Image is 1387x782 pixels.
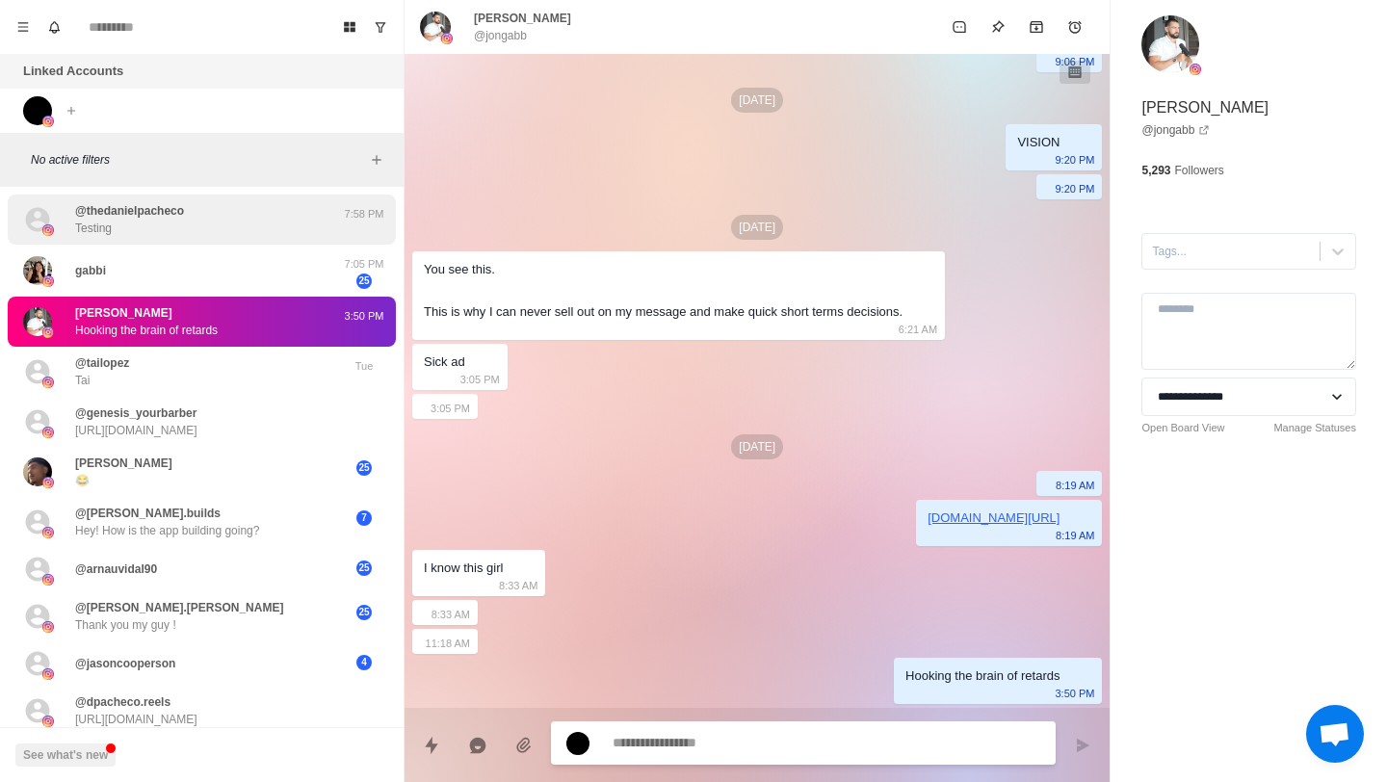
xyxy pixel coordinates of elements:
[75,711,197,728] p: [URL][DOMAIN_NAME]
[424,259,903,323] div: You see this. This is why I can never sell out on my message and make quick short terms decisions.
[60,99,83,122] button: Add account
[905,665,1060,687] div: Hooking the brain of retards
[75,616,176,634] p: Thank you my guy !
[42,621,54,633] img: picture
[356,560,372,576] span: 25
[424,352,465,373] div: Sick ad
[1017,8,1056,46] button: Archive
[1306,705,1364,763] div: Open chat
[42,326,54,338] img: picture
[340,256,388,273] p: 7:05 PM
[1056,8,1094,46] button: Add reminder
[23,307,52,336] img: picture
[356,605,372,620] span: 25
[1056,51,1095,72] p: 9:06 PM
[356,655,372,670] span: 4
[505,726,543,765] button: Add media
[340,358,388,375] p: Tue
[75,455,172,472] p: [PERSON_NAME]
[42,116,54,127] img: picture
[340,308,388,325] p: 3:50 PM
[42,716,54,727] img: picture
[1056,149,1095,170] p: 9:20 PM
[1063,726,1102,765] button: Send message
[75,693,170,711] p: @dpacheco.reels
[474,27,527,44] p: @jongabb
[1056,475,1094,496] p: 8:19 AM
[42,477,54,488] img: picture
[899,319,937,340] p: 6:21 AM
[23,96,52,125] img: picture
[39,12,69,42] button: Notifications
[474,10,571,27] p: [PERSON_NAME]
[42,377,54,388] img: picture
[75,522,259,539] p: Hey! How is the app building going?
[75,472,90,489] p: 😂
[365,12,396,42] button: Show unread conversations
[75,655,175,672] p: @jasoncooperson
[1190,64,1201,75] img: picture
[23,256,52,285] img: picture
[928,510,1060,525] a: [DOMAIN_NAME][URL]
[75,560,157,578] p: @arnauvidal90
[75,599,283,616] p: @[PERSON_NAME].[PERSON_NAME]
[23,457,52,486] img: picture
[356,274,372,289] span: 25
[42,224,54,236] img: picture
[42,527,54,538] img: picture
[441,33,453,44] img: picture
[499,575,537,596] p: 8:33 AM
[424,558,503,579] div: I know this girl
[1141,121,1210,139] a: @jongabb
[42,574,54,586] img: picture
[75,422,197,439] p: [URL][DOMAIN_NAME]
[1017,132,1060,153] div: VISION
[412,726,451,765] button: Quick replies
[1056,683,1095,704] p: 3:50 PM
[731,88,783,113] p: [DATE]
[432,604,470,625] p: 8:33 AM
[1056,178,1095,199] p: 9:20 PM
[75,404,196,422] p: @genesis_yourbarber
[356,460,372,476] span: 25
[75,262,106,279] p: gabbi
[356,510,372,526] span: 7
[979,8,1017,46] button: Pin
[334,12,365,42] button: Board View
[42,427,54,438] img: picture
[8,12,39,42] button: Menu
[458,726,497,765] button: Reply with AI
[75,372,90,389] p: Tai
[566,732,589,755] img: picture
[1141,420,1224,436] a: Open Board View
[1273,420,1356,436] a: Manage Statuses
[75,322,218,339] p: Hooking the brain of retards
[940,8,979,46] button: Mark as unread
[75,304,172,322] p: [PERSON_NAME]
[1056,525,1094,546] p: 8:19 AM
[42,275,54,287] img: picture
[15,743,116,767] button: See what's new
[1141,162,1170,179] p: 5,293
[731,215,783,240] p: [DATE]
[23,62,123,81] p: Linked Accounts
[75,202,184,220] p: @thedanielpacheco
[75,354,129,372] p: @tailopez
[75,505,221,522] p: @[PERSON_NAME].builds
[731,434,783,459] p: [DATE]
[460,369,500,390] p: 3:05 PM
[1141,15,1199,73] img: picture
[365,148,388,171] button: Add filters
[420,12,451,42] img: picture
[42,668,54,680] img: picture
[75,220,112,237] p: Testing
[31,151,365,169] p: No active filters
[1141,96,1269,119] p: [PERSON_NAME]
[431,398,470,419] p: 3:05 PM
[426,633,470,654] p: 11:18 AM
[340,206,388,222] p: 7:58 PM
[1175,162,1224,179] p: Followers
